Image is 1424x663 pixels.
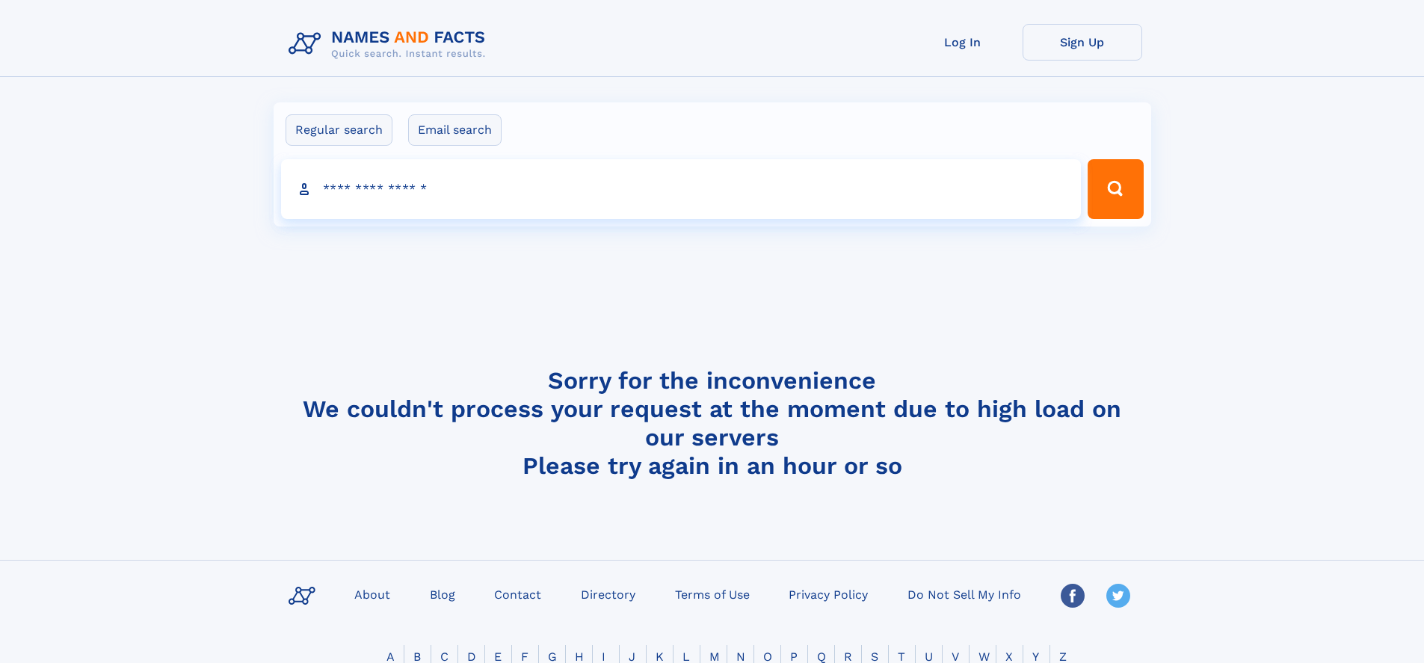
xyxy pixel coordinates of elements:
a: About [348,583,396,605]
h4: Sorry for the inconvenience We couldn't process your request at the moment due to high load on ou... [283,366,1142,480]
a: Contact [488,583,547,605]
a: Sign Up [1023,24,1142,61]
img: Twitter [1106,584,1130,608]
a: Directory [575,583,641,605]
a: Blog [424,583,461,605]
a: Do Not Sell My Info [901,583,1027,605]
a: Privacy Policy [783,583,874,605]
a: Terms of Use [669,583,756,605]
input: search input [281,159,1082,219]
img: Logo Names and Facts [283,24,498,64]
a: Log In [903,24,1023,61]
button: Search Button [1088,159,1143,219]
label: Email search [408,114,502,146]
label: Regular search [286,114,392,146]
img: Facebook [1061,584,1085,608]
